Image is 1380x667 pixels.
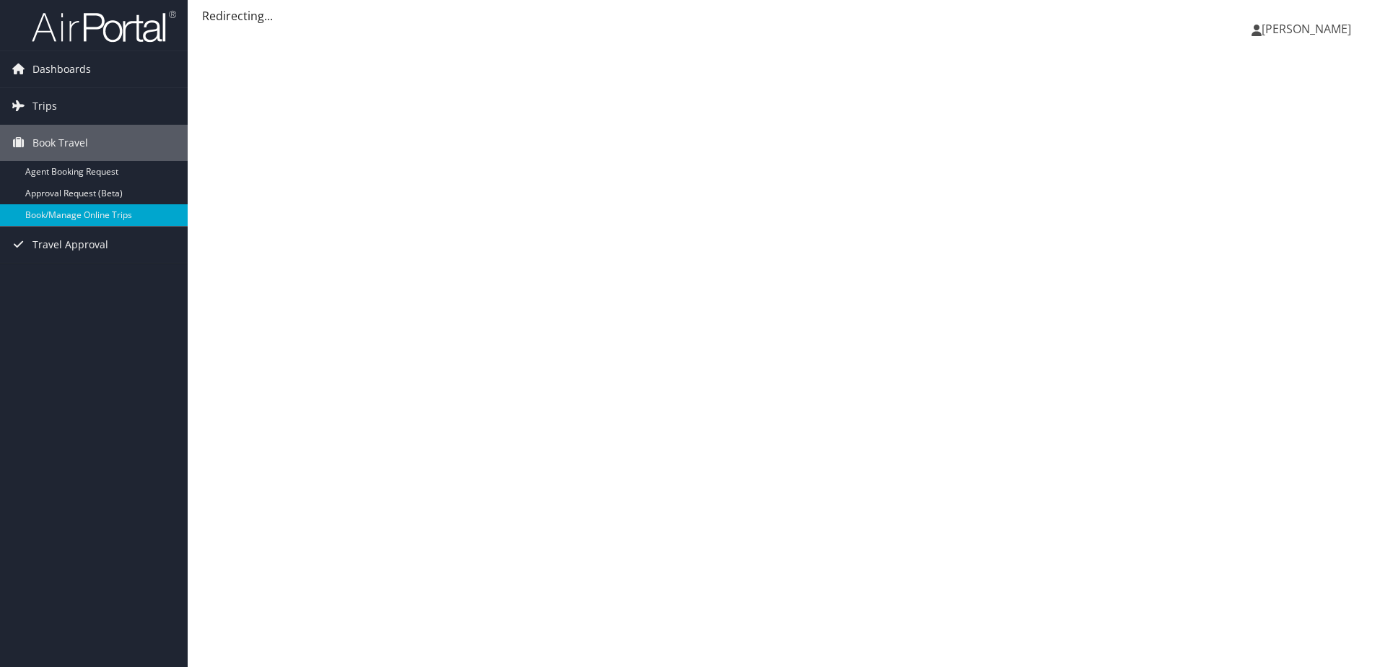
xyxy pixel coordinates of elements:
[32,125,88,161] span: Book Travel
[32,51,91,87] span: Dashboards
[1262,21,1351,37] span: [PERSON_NAME]
[1252,7,1366,51] a: [PERSON_NAME]
[32,227,108,263] span: Travel Approval
[32,88,57,124] span: Trips
[202,7,1366,25] div: Redirecting...
[32,9,176,43] img: airportal-logo.png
